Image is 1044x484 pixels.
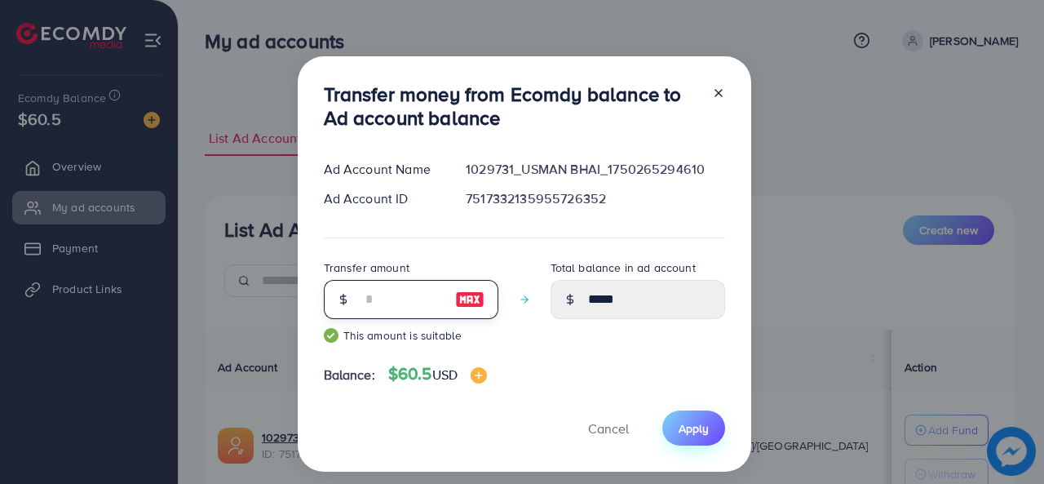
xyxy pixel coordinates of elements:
div: Ad Account Name [311,160,453,179]
span: Cancel [588,420,629,437]
button: Cancel [568,411,649,446]
h4: $60.5 [388,364,487,384]
label: Total balance in ad account [551,260,696,276]
span: USD [432,366,458,384]
span: Apply [679,420,709,437]
div: 7517332135955726352 [453,189,737,208]
h3: Transfer money from Ecomdy balance to Ad account balance [324,82,699,130]
span: Balance: [324,366,375,384]
img: guide [324,328,338,343]
img: image [455,290,484,309]
small: This amount is suitable [324,327,498,344]
button: Apply [662,411,725,446]
div: 1029731_USMAN BHAI_1750265294610 [453,160,737,179]
img: image [471,367,487,384]
label: Transfer amount [324,260,409,276]
div: Ad Account ID [311,189,453,208]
